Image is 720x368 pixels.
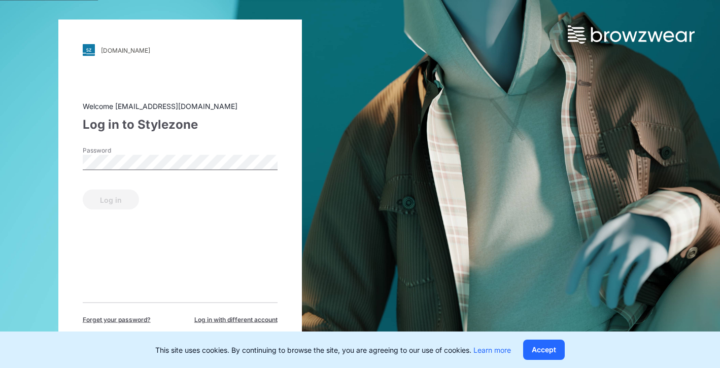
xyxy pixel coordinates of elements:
[568,25,695,44] img: browzwear-logo.73288ffb.svg
[101,46,150,54] div: [DOMAIN_NAME]
[83,44,278,56] a: [DOMAIN_NAME]
[83,315,151,324] span: Forget your password?
[83,116,278,134] div: Log in to Stylezone
[83,101,278,112] div: Welcome [EMAIL_ADDRESS][DOMAIN_NAME]
[83,44,95,56] img: svg+xml;base64,PHN2ZyB3aWR0aD0iMjgiIGhlaWdodD0iMjgiIHZpZXdCb3g9IjAgMCAyOCAyOCIgZmlsbD0ibm9uZSIgeG...
[194,315,278,324] span: Log in with different account
[473,346,511,354] a: Learn more
[155,345,511,355] p: This site uses cookies. By continuing to browse the site, you are agreeing to our use of cookies.
[83,146,154,155] label: Password
[523,340,565,360] button: Accept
